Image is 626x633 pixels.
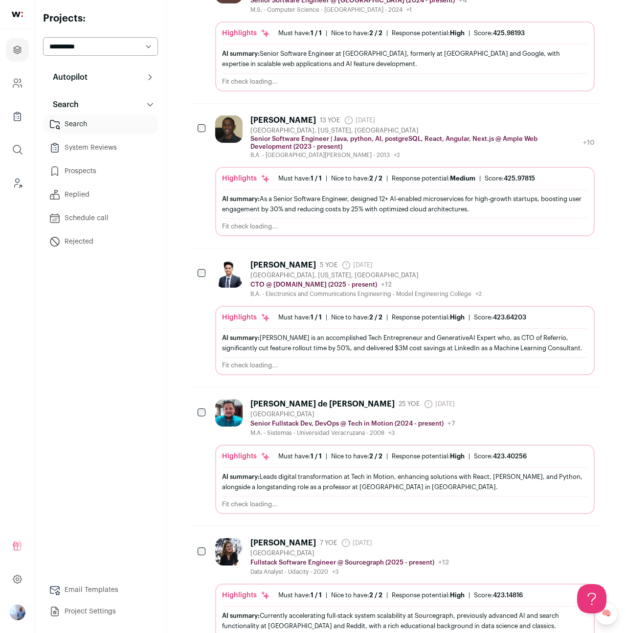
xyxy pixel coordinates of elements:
[450,30,465,36] span: High
[447,420,455,427] span: +7
[278,175,322,182] div: Must have:
[493,30,525,36] span: 425.98193
[577,584,606,613] iframe: Help Scout Beacon - Open
[6,71,29,95] a: Company and ATS Settings
[250,271,482,279] div: [GEOGRAPHIC_DATA], [US_STATE], [GEOGRAPHIC_DATA]
[250,127,595,135] div: [GEOGRAPHIC_DATA], [US_STATE], [GEOGRAPHIC_DATA]
[331,29,382,37] div: Nice to have:
[392,591,465,599] div: Response potential:
[47,71,88,83] p: Autopilot
[222,474,260,480] span: AI summary:
[278,175,535,182] ul: | | |
[215,115,595,236] a: [PERSON_NAME] 13 YOE [DATE] [GEOGRAPHIC_DATA], [US_STATE], [GEOGRAPHIC_DATA] Senior Software Engi...
[222,313,270,322] div: Highlights
[278,591,322,599] div: Must have:
[215,538,243,565] img: 0dfa950cedd14333b4f1fe4ad4d5df5849c1ed2898aeaa937962ef4b8b6c2440.jpg
[332,569,338,575] span: +3
[474,29,525,37] li: Score:
[10,605,25,620] img: 97332-medium_jpg
[250,115,316,125] div: [PERSON_NAME]
[344,115,375,125] span: [DATE]
[320,116,340,124] span: 13 YOE
[222,335,260,341] span: AI summary:
[438,559,449,566] span: +12
[369,30,382,36] span: 2 / 2
[369,453,382,459] span: 2 / 2
[250,151,595,159] div: B.A. - [GEOGRAPHIC_DATA][PERSON_NAME] - 2013
[369,592,382,598] span: 2 / 2
[369,314,382,320] span: 2 / 2
[278,29,525,37] ul: | | |
[504,175,535,181] span: 425.97815
[43,185,158,204] a: Replied
[311,175,322,181] span: 1 / 1
[12,12,23,17] img: wellfound-shorthand-0d5821cbd27db2630d0214b213865d53afaa358527fdda9d0ea32b1df1b89c2c.svg
[222,472,588,492] div: Leads digital transformation at Tech in Motion, enhancing solutions with React, [PERSON_NAME], an...
[595,602,618,625] a: 🧠
[222,174,270,183] div: Highlights
[392,452,465,460] div: Response potential:
[222,196,260,202] span: AI summary:
[320,261,337,269] span: 5 YOE
[311,314,322,320] span: 1 / 1
[278,452,527,460] ul: | | |
[222,590,270,600] div: Highlights
[450,592,465,598] span: High
[222,500,588,508] div: Fit check loading...
[475,291,482,297] span: +2
[222,50,260,57] span: AI summary:
[43,12,158,25] h2: Projects:
[406,7,412,13] span: +1
[381,281,392,288] span: +12
[6,105,29,128] a: Company Lists
[399,400,420,408] span: 25 YOE
[215,260,595,375] a: [PERSON_NAME] 5 YOE [DATE] [GEOGRAPHIC_DATA], [US_STATE], [GEOGRAPHIC_DATA] CTO @ [DOMAIN_NAME] (...
[222,223,588,230] div: Fit check loading...
[278,452,322,460] div: Must have:
[250,559,434,566] p: Fullstack Software Engineer @ Sourcegraph (2025 - present)
[222,362,588,369] div: Fit check loading...
[311,453,322,459] span: 1 / 1
[222,78,588,86] div: Fit check loading...
[474,452,527,460] li: Score:
[278,314,526,321] ul: | | |
[43,138,158,158] a: System Reviews
[222,28,270,38] div: Highlights
[250,260,316,270] div: [PERSON_NAME]
[215,399,243,427] img: fc9495be3a2fc4c565b06705002cd071c92d06856b8b1c6953917f5a8fff909b.jpg
[215,399,595,514] a: [PERSON_NAME] de [PERSON_NAME] 25 YOE [DATE] [GEOGRAPHIC_DATA] Senior Fullstack Dev, DevOps @ Tec...
[331,314,382,321] div: Nice to have:
[331,452,382,460] div: Nice to have:
[311,592,322,598] span: 1 / 1
[250,549,449,557] div: [GEOGRAPHIC_DATA]
[215,115,243,143] img: 5de4408e7f1baf80c6f5c92764b787a00b867125462ede6bbee5ff79a12b37ae.jpg
[43,68,158,87] button: Autopilot
[250,399,395,409] div: [PERSON_NAME] de [PERSON_NAME]
[392,314,465,321] div: Response potential:
[43,232,158,251] a: Rejected
[215,260,243,288] img: 8baab3483e8f07601f38d998a05de19c2c288026a3fdd15f333e15dd15c44746
[250,538,316,548] div: [PERSON_NAME]
[493,592,523,598] span: 423.14816
[369,175,382,181] span: 2 / 2
[278,591,523,599] ul: | | |
[450,314,465,320] span: High
[222,333,588,353] div: [PERSON_NAME] is an accomplished Tech Entrepreneur and GenerativeAI Expert who, as CTO of Referri...
[341,538,372,548] span: [DATE]
[450,175,475,181] span: Medium
[6,171,29,195] a: Leads (Backoffice)
[250,410,459,418] div: [GEOGRAPHIC_DATA]
[250,429,459,437] div: M.A. - Sistemas - Universidad Veracruzana - 2008
[10,605,25,620] button: Open dropdown
[250,290,482,298] div: B.A. - Electronics and Communications Engineering - Model Engineering College
[331,175,382,182] div: Nice to have:
[493,453,527,459] span: 423.40256
[394,152,400,158] span: +2
[331,591,382,599] div: Nice to have:
[311,30,322,36] span: 1 / 1
[388,430,395,436] span: +3
[250,420,444,428] p: Senior Fullstack Dev, DevOps @ Tech in Motion (2024 - present)
[222,452,270,461] div: Highlights
[43,114,158,134] a: Search
[43,161,158,181] a: Prospects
